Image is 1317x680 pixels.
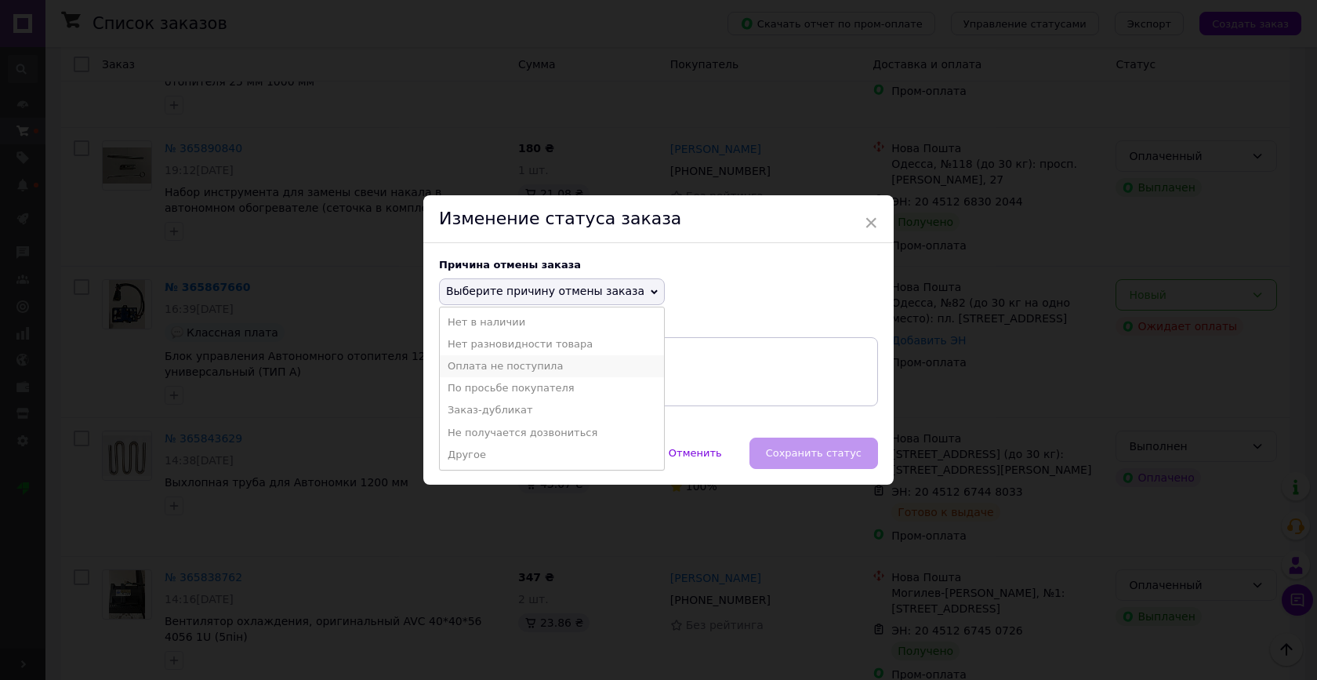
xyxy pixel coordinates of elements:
button: Отменить [652,438,738,469]
li: Не получается дозвониться [440,422,664,444]
span: × [864,209,878,236]
span: Выберите причину отмены заказа [446,285,644,297]
li: По просьбе покупателя [440,377,664,399]
div: Изменение статуса заказа [423,195,894,243]
li: Нет в наличии [440,311,664,333]
li: Оплата не поступила [440,355,664,377]
li: Нет разновидности товара [440,333,664,355]
li: Другое [440,444,664,466]
li: Заказ-дубликат [440,399,664,421]
span: Отменить [669,447,722,459]
div: Причина отмены заказа [439,259,878,271]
